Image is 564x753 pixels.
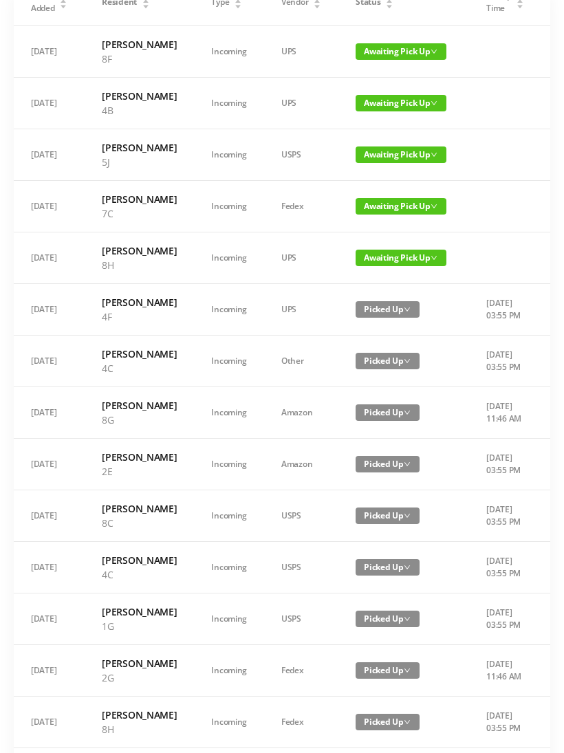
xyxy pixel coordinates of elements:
i: icon: down [404,306,411,313]
i: icon: down [404,358,411,364]
h6: [PERSON_NAME] [102,243,177,258]
span: Picked Up [356,559,420,576]
td: Incoming [194,697,264,748]
span: Awaiting Pick Up [356,198,446,215]
td: [DATE] [14,336,85,387]
span: Awaiting Pick Up [356,146,446,163]
i: icon: caret-down [314,3,321,7]
h6: [PERSON_NAME] [102,553,177,567]
td: USPS [264,593,338,645]
h6: [PERSON_NAME] [102,604,177,619]
td: [DATE] 03:55 PM [469,336,541,387]
i: icon: down [404,615,411,622]
i: icon: caret-down [386,3,393,7]
td: USPS [264,542,338,593]
p: 2G [102,670,177,685]
td: [DATE] 11:46 AM [469,387,541,439]
td: [DATE] [14,645,85,697]
td: USPS [264,129,338,181]
i: icon: caret-down [235,3,242,7]
h6: [PERSON_NAME] [102,501,177,516]
td: Amazon [264,387,338,439]
td: Incoming [194,439,264,490]
span: Picked Up [356,662,420,679]
i: icon: down [404,564,411,571]
td: [DATE] [14,26,85,78]
p: 8H [102,258,177,272]
td: Incoming [194,387,264,439]
td: [DATE] [14,232,85,284]
i: icon: down [431,203,437,210]
p: 1G [102,619,177,633]
td: UPS [264,26,338,78]
p: 8H [102,722,177,736]
td: [DATE] [14,284,85,336]
span: Picked Up [356,301,420,318]
p: 8G [102,413,177,427]
h6: [PERSON_NAME] [102,347,177,361]
i: icon: down [431,151,437,158]
i: icon: caret-down [517,3,524,7]
p: 5J [102,155,177,169]
td: Incoming [194,593,264,645]
i: icon: down [431,100,437,107]
td: USPS [264,490,338,542]
i: icon: down [431,48,437,55]
i: icon: down [404,667,411,674]
p: 8F [102,52,177,66]
td: [DATE] [14,129,85,181]
td: [DATE] [14,387,85,439]
td: Incoming [194,336,264,387]
i: icon: caret-down [142,3,149,7]
p: 4F [102,309,177,324]
td: [DATE] [14,490,85,542]
span: Awaiting Pick Up [356,95,446,111]
td: Incoming [194,181,264,232]
td: [DATE] 03:55 PM [469,284,541,336]
td: [DATE] 03:55 PM [469,439,541,490]
td: UPS [264,78,338,129]
td: [DATE] [14,181,85,232]
h6: [PERSON_NAME] [102,450,177,464]
td: Fedex [264,181,338,232]
span: Awaiting Pick Up [356,250,446,266]
p: 8C [102,516,177,530]
h6: [PERSON_NAME] [102,37,177,52]
td: [DATE] 03:55 PM [469,490,541,542]
td: [DATE] 11:46 AM [469,645,541,697]
td: [DATE] [14,542,85,593]
h6: [PERSON_NAME] [102,192,177,206]
h6: [PERSON_NAME] [102,656,177,670]
td: Incoming [194,26,264,78]
i: icon: caret-down [60,3,67,7]
td: Incoming [194,490,264,542]
p: 4C [102,567,177,582]
td: UPS [264,284,338,336]
td: [DATE] [14,78,85,129]
span: Awaiting Pick Up [356,43,446,60]
h6: [PERSON_NAME] [102,89,177,103]
span: Picked Up [356,611,420,627]
td: Incoming [194,78,264,129]
td: Incoming [194,284,264,336]
td: [DATE] [14,593,85,645]
span: Picked Up [356,404,420,421]
td: [DATE] 03:55 PM [469,697,541,748]
h6: [PERSON_NAME] [102,140,177,155]
span: Picked Up [356,353,420,369]
td: [DATE] 03:55 PM [469,593,541,645]
i: icon: down [431,254,437,261]
p: 4C [102,361,177,375]
h6: [PERSON_NAME] [102,398,177,413]
i: icon: down [404,461,411,468]
td: Fedex [264,697,338,748]
span: Picked Up [356,714,420,730]
td: [DATE] [14,697,85,748]
td: [DATE] 03:55 PM [469,542,541,593]
p: 7C [102,206,177,221]
td: Incoming [194,129,264,181]
td: [DATE] [14,439,85,490]
h6: [PERSON_NAME] [102,708,177,722]
p: 2E [102,464,177,479]
td: Amazon [264,439,338,490]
